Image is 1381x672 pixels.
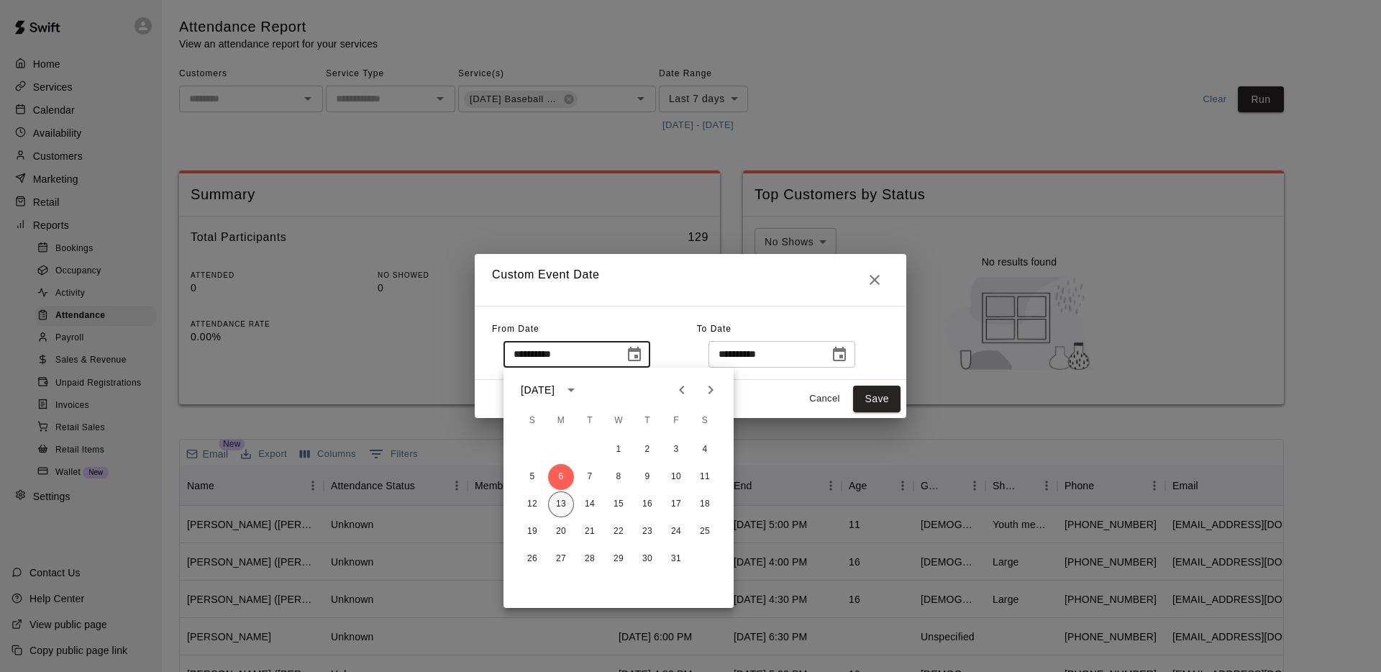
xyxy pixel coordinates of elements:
[663,407,689,435] span: Friday
[697,324,731,334] span: To Date
[519,491,545,517] button: 12
[663,464,689,490] button: 10
[663,519,689,545] button: 24
[577,546,603,572] button: 28
[620,340,649,369] button: Choose date, selected date is Oct 6, 2025
[692,437,718,463] button: 4
[577,491,603,517] button: 14
[606,437,632,463] button: 1
[860,265,889,294] button: Close
[825,340,854,369] button: Choose date, selected date is Oct 13, 2025
[606,407,632,435] span: Wednesday
[519,407,545,435] span: Sunday
[606,464,632,490] button: 8
[548,546,574,572] button: 27
[692,519,718,545] button: 25
[559,378,583,402] button: calendar view is open, switch to year view
[667,376,696,404] button: Previous month
[475,254,906,306] h2: Custom Event Date
[801,388,847,410] button: Cancel
[492,324,539,334] span: From Date
[548,464,574,490] button: 6
[663,546,689,572] button: 31
[577,464,603,490] button: 7
[548,491,574,517] button: 13
[692,491,718,517] button: 18
[692,464,718,490] button: 11
[634,437,660,463] button: 2
[521,383,555,398] div: [DATE]
[634,491,660,517] button: 16
[663,491,689,517] button: 17
[548,407,574,435] span: Monday
[606,519,632,545] button: 22
[634,519,660,545] button: 23
[519,546,545,572] button: 26
[853,386,901,412] button: Save
[606,491,632,517] button: 15
[548,519,574,545] button: 20
[634,407,660,435] span: Thursday
[606,546,632,572] button: 29
[663,437,689,463] button: 3
[696,376,725,404] button: Next month
[634,546,660,572] button: 30
[634,464,660,490] button: 9
[577,519,603,545] button: 21
[519,464,545,490] button: 5
[519,519,545,545] button: 19
[577,407,603,435] span: Tuesday
[692,407,718,435] span: Saturday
